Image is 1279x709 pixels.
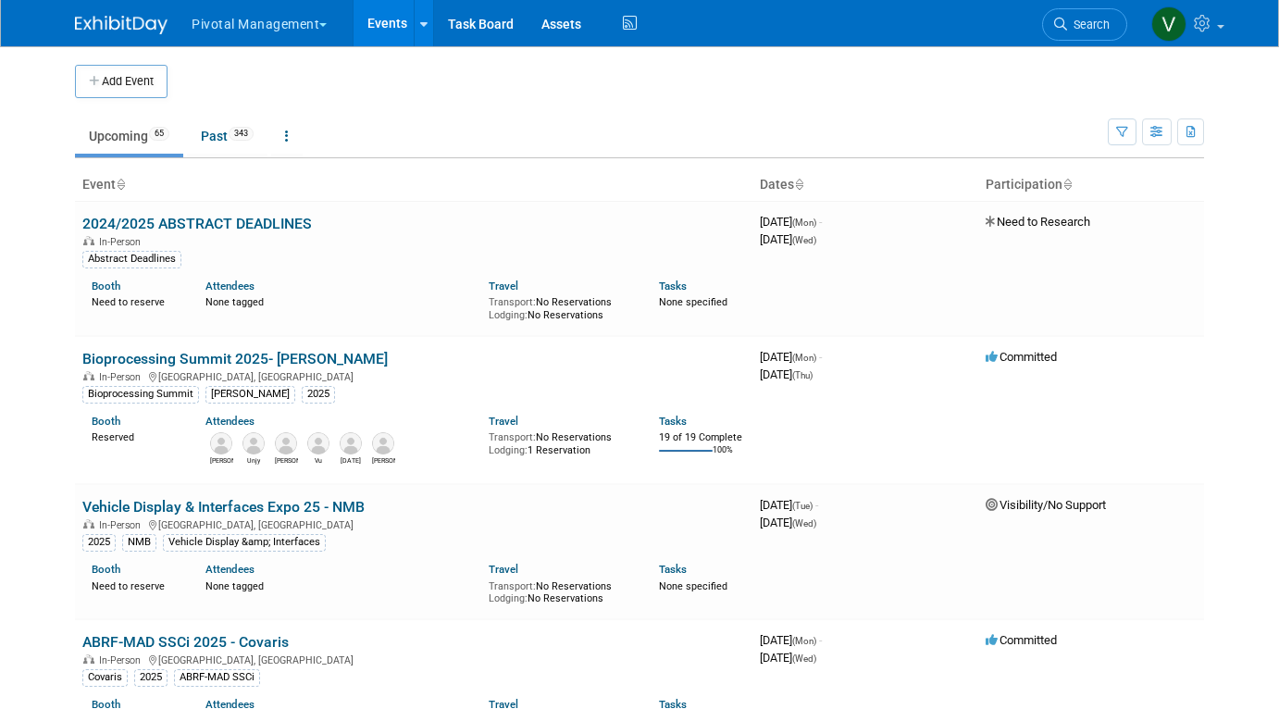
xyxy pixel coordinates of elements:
[794,177,803,192] a: Sort by Start Date
[302,386,335,403] div: 2025
[83,236,94,245] img: In-Person Event
[82,368,745,383] div: [GEOGRAPHIC_DATA], [GEOGRAPHIC_DATA]
[986,498,1106,512] span: Visibility/No Support
[713,445,733,470] td: 100%
[760,516,816,529] span: [DATE]
[99,236,146,248] span: In-Person
[819,633,822,647] span: -
[92,292,178,309] div: Need to reserve
[229,127,254,141] span: 343
[986,350,1057,364] span: Committed
[82,534,116,551] div: 2025
[489,592,528,604] span: Lodging:
[205,563,255,576] a: Attendees
[210,454,233,466] div: Omar El-Ghouch
[83,371,94,380] img: In-Person Event
[1062,177,1072,192] a: Sort by Participation Type
[307,454,330,466] div: Vu Nguyen
[82,516,745,531] div: [GEOGRAPHIC_DATA], [GEOGRAPHIC_DATA]
[792,501,813,511] span: (Tue)
[792,353,816,363] span: (Mon)
[659,563,687,576] a: Tasks
[489,296,536,308] span: Transport:
[75,118,183,154] a: Upcoming65
[75,65,168,98] button: Add Event
[307,432,329,454] img: Vu Nguyen
[489,577,631,605] div: No Reservations No Reservations
[82,350,388,367] a: Bioprocessing Summit 2025- [PERSON_NAME]
[75,16,168,34] img: ExhibitDay
[92,577,178,593] div: Need to reserve
[99,654,146,666] span: In-Person
[760,215,822,229] span: [DATE]
[116,177,125,192] a: Sort by Event Name
[92,415,120,428] a: Booth
[372,432,394,454] img: Kevin LeShane
[82,652,745,666] div: [GEOGRAPHIC_DATA], [GEOGRAPHIC_DATA]
[792,370,813,380] span: (Thu)
[242,454,266,466] div: Unjy Park
[1042,8,1127,41] a: Search
[275,432,297,454] img: Traci Haddock
[92,280,120,292] a: Booth
[792,653,816,664] span: (Wed)
[489,415,518,428] a: Travel
[99,371,146,383] span: In-Person
[659,280,687,292] a: Tasks
[659,296,727,308] span: None specified
[752,169,978,201] th: Dates
[205,577,476,593] div: None tagged
[760,498,818,512] span: [DATE]
[760,232,816,246] span: [DATE]
[75,169,752,201] th: Event
[92,428,178,444] div: Reserved
[489,309,528,321] span: Lodging:
[489,444,528,456] span: Lodging:
[92,563,120,576] a: Booth
[792,518,816,529] span: (Wed)
[242,432,265,454] img: Unjy Park
[82,251,181,267] div: Abstract Deadlines
[149,127,169,141] span: 65
[82,669,128,686] div: Covaris
[489,563,518,576] a: Travel
[760,350,822,364] span: [DATE]
[986,215,1090,229] span: Need to Research
[489,292,631,321] div: No Reservations No Reservations
[174,669,260,686] div: ABRF-MAD SSCi
[489,280,518,292] a: Travel
[82,498,365,516] a: Vehicle Display & Interfaces Expo 25 - NMB
[819,350,822,364] span: -
[205,386,295,403] div: [PERSON_NAME]
[792,218,816,228] span: (Mon)
[659,415,687,428] a: Tasks
[82,386,199,403] div: Bioprocessing Summit
[210,432,232,454] img: Omar El-Ghouch
[340,432,362,454] img: Raja Srinivas
[760,651,816,665] span: [DATE]
[83,654,94,664] img: In-Person Event
[205,280,255,292] a: Attendees
[760,367,813,381] span: [DATE]
[340,454,363,466] div: Raja Srinivas
[819,215,822,229] span: -
[986,633,1057,647] span: Committed
[1067,18,1110,31] span: Search
[134,669,168,686] div: 2025
[82,633,289,651] a: ABRF-MAD SSCi 2025 - Covaris
[163,534,326,551] div: Vehicle Display &amp; Interfaces
[122,534,156,551] div: NMB
[792,636,816,646] span: (Mon)
[372,454,395,466] div: Kevin LeShane
[187,118,267,154] a: Past343
[82,215,312,232] a: 2024/2025 ABSTRACT DEADLINES
[659,431,745,444] div: 19 of 19 Complete
[205,415,255,428] a: Attendees
[1151,6,1186,42] img: Valerie Weld
[489,431,536,443] span: Transport:
[659,580,727,592] span: None specified
[275,454,298,466] div: Traci Haddock
[815,498,818,512] span: -
[760,633,822,647] span: [DATE]
[99,519,146,531] span: In-Person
